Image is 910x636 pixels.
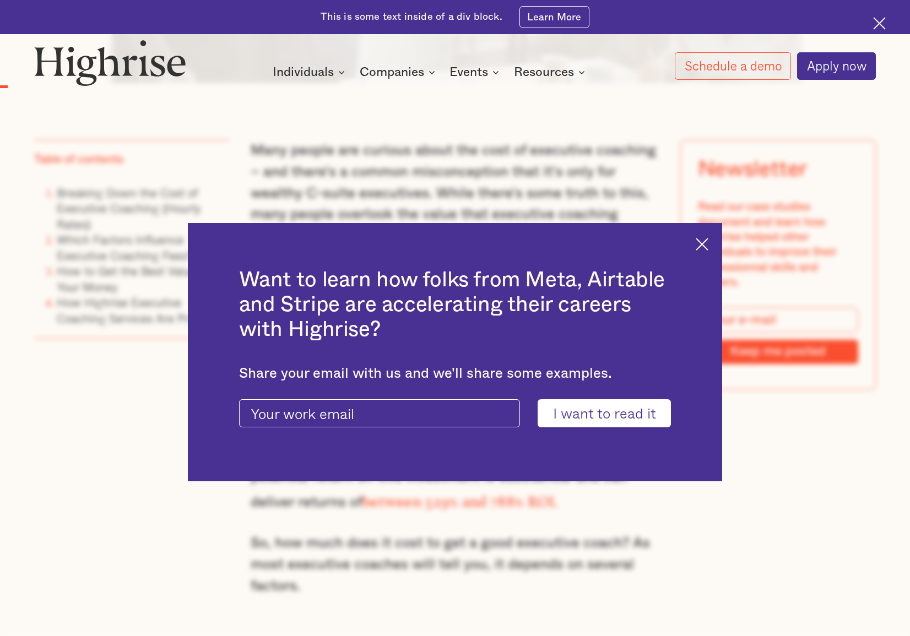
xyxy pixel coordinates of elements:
[514,66,574,79] div: Resources
[538,399,671,428] input: I want to read it
[797,52,876,80] a: Apply now
[360,66,424,79] div: Companies
[273,66,334,79] div: Individuals
[675,52,792,80] a: Schedule a demo
[873,17,886,30] img: Cross icon
[239,399,671,428] form: current-ascender-blog-article-modal-form
[34,40,186,85] img: Highrise logo
[449,66,502,79] div: Events
[696,238,708,251] img: Cross icon
[321,10,502,24] div: This is some text inside of a div block.
[519,6,589,28] a: Learn More
[273,66,348,79] div: Individuals
[239,399,520,428] input: Your work email
[449,66,488,79] div: Events
[360,66,438,79] div: Companies
[514,66,588,79] div: Resources
[239,365,671,382] div: Share your email with us and we'll share some examples.
[239,268,671,343] h2: Want to learn how folks from Meta, Airtable and Stripe are accelerating their careers with Highrise?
